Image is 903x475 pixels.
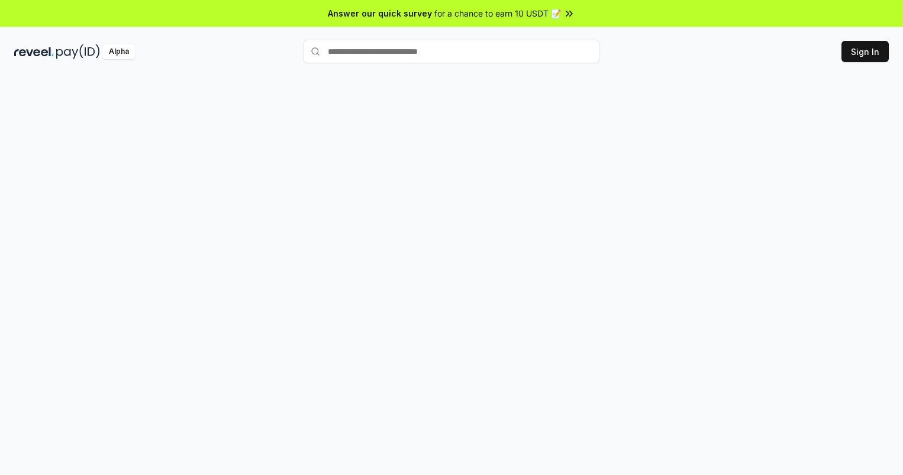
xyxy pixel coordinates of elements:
button: Sign In [841,41,889,62]
img: pay_id [56,44,100,59]
img: reveel_dark [14,44,54,59]
span: Answer our quick survey [328,7,432,20]
div: Alpha [102,44,136,59]
span: for a chance to earn 10 USDT 📝 [434,7,561,20]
